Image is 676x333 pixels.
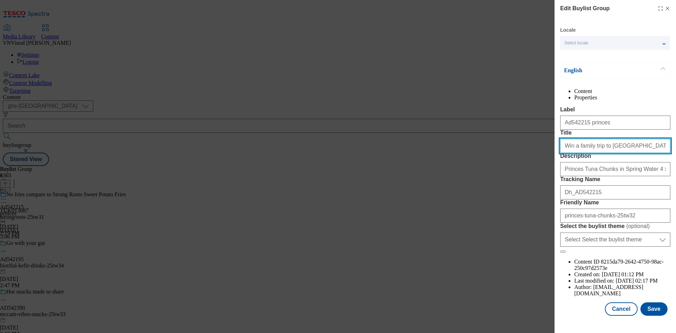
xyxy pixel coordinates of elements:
input: Enter Title [560,139,670,153]
label: Tracking Name [560,176,670,183]
span: [DATE] 02:17 PM [616,278,658,284]
li: Last modified on: [574,278,670,284]
input: Enter Label [560,116,670,130]
input: Enter Friendly Name [560,209,670,223]
span: [DATE] 01:12 PM [602,271,644,277]
label: Friendly Name [560,199,670,206]
input: Enter Tracking Name [560,185,670,199]
label: Title [560,130,670,136]
li: Author: [574,284,670,297]
button: Save [640,302,668,316]
label: Description [560,153,670,159]
label: Label [560,106,670,113]
li: Created on: [574,271,670,278]
li: Content ID [574,259,670,271]
h4: Edit Buylist Group [560,4,609,13]
span: Select locale [564,41,588,46]
li: Content [574,88,670,94]
label: Select the buylist theme [560,223,670,230]
span: [EMAIL_ADDRESS][DOMAIN_NAME] [574,284,643,296]
input: Enter Description [560,162,670,176]
button: Cancel [605,302,637,316]
p: English [564,67,638,74]
span: ( optional ) [626,223,650,229]
button: Select locale [560,36,670,50]
li: Properties [574,94,670,101]
span: 8215da79-2642-4750-98ac-250c97d2573e [574,259,664,271]
label: Locale [560,28,576,32]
